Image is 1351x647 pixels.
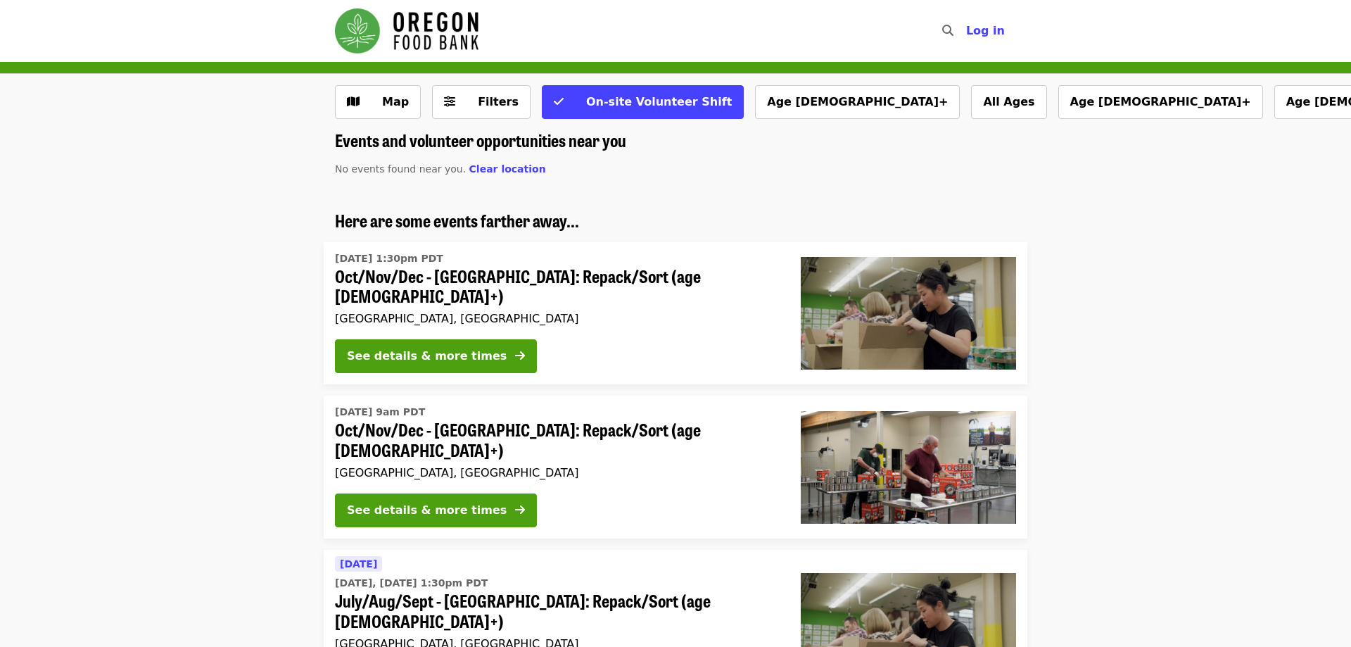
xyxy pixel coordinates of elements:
i: sliders-h icon [444,95,455,108]
span: Log in [966,24,1005,37]
button: Clear location [469,162,546,177]
button: All Ages [971,85,1046,119]
button: See details & more times [335,339,537,373]
div: [GEOGRAPHIC_DATA], [GEOGRAPHIC_DATA] [335,466,778,479]
button: See details & more times [335,494,537,527]
span: Here are some events farther away... [335,208,579,232]
button: Show map view [335,85,421,119]
span: Clear location [469,163,546,175]
a: See details for "Oct/Nov/Dec - Portland: Repack/Sort (age 16+)" [324,396,1027,539]
input: Search [962,14,973,48]
div: See details & more times [347,348,507,365]
button: Age [DEMOGRAPHIC_DATA]+ [755,85,960,119]
div: [GEOGRAPHIC_DATA], [GEOGRAPHIC_DATA] [335,312,778,325]
a: See details for "Oct/Nov/Dec - Portland: Repack/Sort (age 8+)" [324,242,1027,385]
img: Oct/Nov/Dec - Portland: Repack/Sort (age 8+) organized by Oregon Food Bank [801,257,1016,370]
span: Map [382,95,409,108]
span: Filters [478,95,519,108]
i: map icon [347,95,360,108]
button: Age [DEMOGRAPHIC_DATA]+ [1058,85,1263,119]
span: Oct/Nov/Dec - [GEOGRAPHIC_DATA]: Repack/Sort (age [DEMOGRAPHIC_DATA]+) [335,420,778,460]
i: arrow-right icon [515,349,525,363]
time: [DATE], [DATE] 1:30pm PDT [335,576,488,591]
span: July/Aug/Sept - [GEOGRAPHIC_DATA]: Repack/Sort (age [DEMOGRAPHIC_DATA]+) [335,591,778,632]
img: Oct/Nov/Dec - Portland: Repack/Sort (age 16+) organized by Oregon Food Bank [801,411,1016,524]
time: [DATE] 1:30pm PDT [335,251,443,266]
span: Events and volunteer opportunities near you [335,127,626,152]
span: No events found near you. [335,163,466,175]
i: check icon [554,95,564,108]
time: [DATE] 9am PDT [335,405,425,420]
button: On-site Volunteer Shift [542,85,744,119]
i: arrow-right icon [515,503,525,517]
span: Oct/Nov/Dec - [GEOGRAPHIC_DATA]: Repack/Sort (age [DEMOGRAPHIC_DATA]+) [335,266,778,307]
span: On-site Volunteer Shift [586,95,732,108]
span: [DATE] [340,558,377,570]
i: search icon [942,24,953,37]
button: Log in [955,17,1016,45]
div: See details & more times [347,502,507,519]
img: Oregon Food Bank - Home [335,8,478,54]
button: Filters (0 selected) [432,85,531,119]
